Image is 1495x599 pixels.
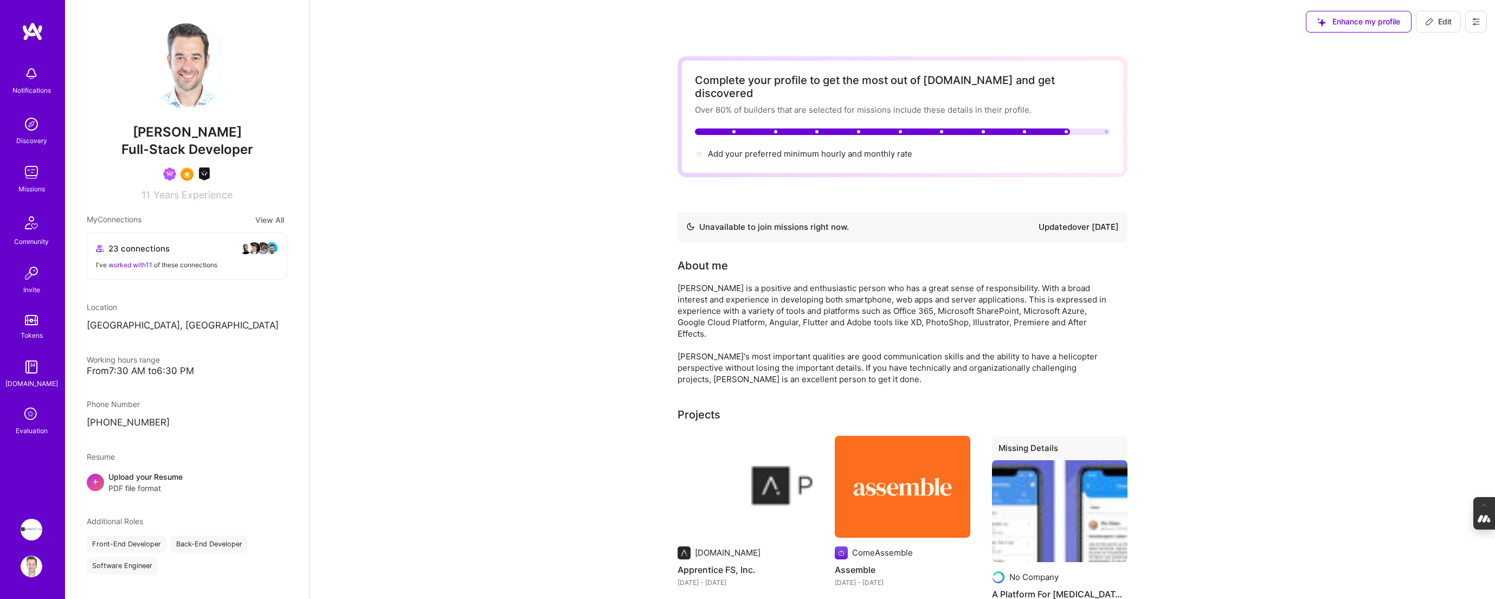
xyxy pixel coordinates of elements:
[21,113,42,135] img: discovery
[21,404,42,425] i: icon SelectionTeam
[87,416,287,429] p: [PHONE_NUMBER]
[87,400,140,409] span: Phone Number
[23,284,40,295] div: Invite
[695,547,761,558] div: [DOMAIN_NAME]
[835,436,970,538] img: Assemble
[1416,11,1461,33] button: Edit
[852,547,913,558] div: ComeAssemble
[992,571,1005,584] img: Company logo
[144,22,230,108] img: User Avatar
[87,471,287,494] div: +Upload your ResumePDF file format
[181,168,194,181] img: SelectionTeam
[835,563,970,577] h4: Assemble
[108,471,183,494] div: Upload your Resume
[18,183,45,195] div: Missions
[87,536,166,553] div: Front-End Developer
[87,301,287,313] div: Location
[96,244,104,253] i: icon Collaborator
[21,330,43,341] div: Tokens
[108,261,152,269] span: worked with 11
[153,189,233,201] span: Years Experience
[678,257,728,274] div: About me
[87,557,158,575] div: Software Engineer
[678,563,813,577] h4: Apprentice FS, Inc.
[686,222,695,231] img: Availability
[992,436,1127,465] div: Missing Details
[678,546,691,559] img: Company logo
[16,425,48,436] div: Evaluation
[87,355,160,364] span: Working hours range
[21,63,42,85] img: bell
[92,475,99,487] span: +
[163,168,176,181] img: Been on Mission
[265,242,278,255] img: avatar
[21,519,42,540] img: Apprentice: Life science technology services
[678,282,1111,385] div: [PERSON_NAME] is a positive and enthusiastic person who has a great sense of responsibility. With...
[96,259,278,270] div: I've of these connections
[686,221,849,234] div: Unavailable to join missions right now.
[87,214,141,226] span: My Connections
[1317,18,1326,27] i: icon SuggestedTeams
[171,536,248,553] div: Back-End Developer
[252,214,287,226] button: View All
[108,482,183,494] span: PDF file format
[1009,571,1059,583] div: No Company
[12,85,51,96] div: Notifications
[87,517,143,526] span: Additional Roles
[87,233,287,280] button: 23 connectionsavataravataravataravatarI've worked with11 of these connections
[16,135,47,146] div: Discovery
[18,519,45,540] a: Apprentice: Life science technology services
[678,407,720,423] div: Projects
[121,141,253,157] span: Full-Stack Developer
[141,189,150,201] span: 11
[695,104,1110,115] div: Over 80% of builders that are selected for missions include these details in their profile.
[1317,16,1400,27] span: Enhance my profile
[21,356,42,378] img: guide book
[108,243,170,254] span: 23 connections
[18,210,44,236] img: Community
[1039,221,1119,234] div: Updated over [DATE]
[1306,11,1412,33] button: Enhance my profile
[835,577,970,588] div: [DATE] - [DATE]
[198,168,211,181] img: AI Course Graduate
[21,556,42,577] img: User Avatar
[18,556,45,577] a: User Avatar
[678,436,813,538] img: Apprentice FS, Inc.
[992,460,1127,562] img: A Platform For Cancer Patiens
[708,149,912,159] span: Add your preferred minimum hourly and monthly rate
[248,242,261,255] img: avatar
[87,365,287,377] div: From 7:30 AM to 6:30 PM
[1425,16,1452,27] span: Edit
[22,22,43,41] img: logo
[87,452,115,461] span: Resume
[5,378,58,389] div: [DOMAIN_NAME]
[678,577,813,588] div: [DATE] - [DATE]
[835,546,848,559] img: Company logo
[239,242,252,255] img: avatar
[25,315,38,325] img: tokens
[256,242,269,255] img: avatar
[695,74,1110,100] div: Complete your profile to get the most out of [DOMAIN_NAME] and get discovered
[87,124,287,140] span: [PERSON_NAME]
[87,319,287,332] p: [GEOGRAPHIC_DATA], [GEOGRAPHIC_DATA]
[21,262,42,284] img: Invite
[21,162,42,183] img: teamwork
[14,236,49,247] div: Community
